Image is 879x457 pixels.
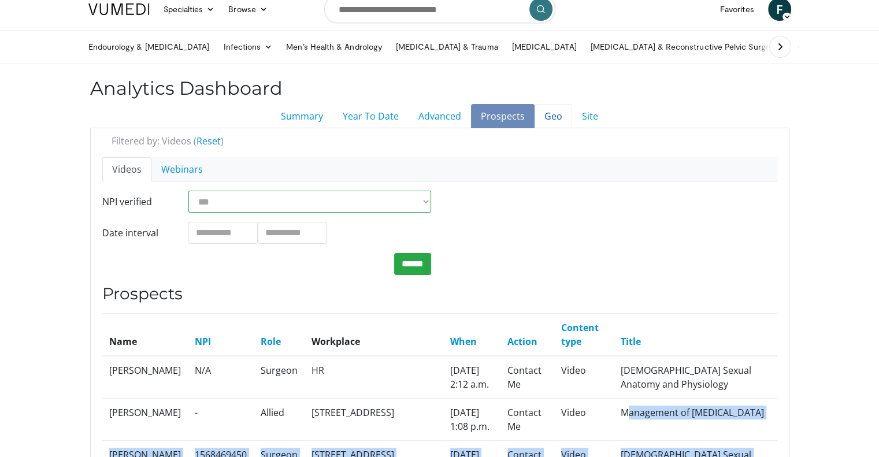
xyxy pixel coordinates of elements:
[216,35,279,58] a: Infections
[88,3,150,15] img: VuMedi Logo
[254,398,305,440] td: Allied
[188,356,254,399] td: N/A
[409,104,471,128] a: Advanced
[102,284,777,304] h3: Prospects
[151,157,213,181] a: Webinars
[279,35,389,58] a: Men’s Health & Andrology
[614,356,777,399] td: [DEMOGRAPHIC_DATA] Sexual Anatomy and Physiology
[90,77,789,99] h2: Analytics Dashboard
[584,35,784,58] a: [MEDICAL_DATA] & Reconstructive Pelvic Surgery
[94,191,180,213] label: NPI verified
[102,356,188,399] td: [PERSON_NAME]
[500,356,554,399] td: Contact Me
[471,104,535,128] a: Prospects
[505,35,584,58] a: [MEDICAL_DATA]
[305,356,443,399] td: HR
[443,356,500,399] td: [DATE] 2:12 a.m.
[271,104,333,128] a: Summary
[102,398,188,440] td: [PERSON_NAME]
[450,335,477,348] a: When
[103,134,786,148] div: Filtered by: Videos ( )
[333,104,409,128] a: Year To Date
[81,35,217,58] a: Endourology & [MEDICAL_DATA]
[195,335,211,348] a: NPI
[554,356,614,399] td: Video
[305,398,443,440] td: [STREET_ADDRESS]
[561,321,599,348] a: Content type
[102,313,188,356] th: Name
[614,398,777,440] td: Management of [MEDICAL_DATA]
[443,398,500,440] td: [DATE] 1:08 p.m.
[535,104,572,128] a: Geo
[305,313,443,356] th: Workplace
[254,356,305,399] td: Surgeon
[102,157,151,181] a: Videos
[500,398,554,440] td: Contact Me
[621,335,641,348] a: Title
[188,398,254,440] td: -
[261,335,281,348] a: Role
[196,135,221,147] a: Reset
[507,335,537,348] a: Action
[572,104,608,128] a: Site
[389,35,505,58] a: [MEDICAL_DATA] & Trauma
[94,222,180,244] label: Date interval
[554,398,614,440] td: Video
